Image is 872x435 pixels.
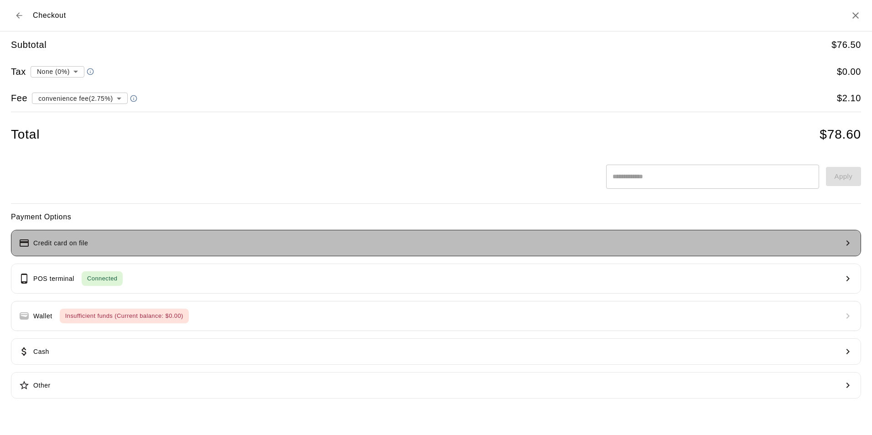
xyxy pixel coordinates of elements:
button: Close [850,10,861,21]
p: POS terminal [33,274,74,284]
h5: $ 0.00 [837,66,861,78]
button: Credit card on file [11,230,861,256]
p: Other [33,381,51,390]
h5: $ 76.50 [831,39,861,51]
p: Credit card on file [33,238,88,248]
h5: $ 2.10 [837,92,861,104]
button: Back to cart [11,7,27,24]
h4: Total [11,127,40,143]
h5: Tax [11,66,26,78]
h5: Subtotal [11,39,47,51]
h4: $ 78.60 [820,127,861,143]
div: None (0%) [31,63,84,80]
button: Other [11,372,861,399]
span: Connected [82,274,123,284]
div: Checkout [11,7,66,24]
button: Cash [11,338,861,365]
button: POS terminalConnected [11,264,861,294]
h5: Fee [11,92,27,104]
div: convenience fee ( 2.75 % ) [32,90,127,107]
h6: Payment Options [11,211,861,223]
p: Cash [33,347,49,357]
